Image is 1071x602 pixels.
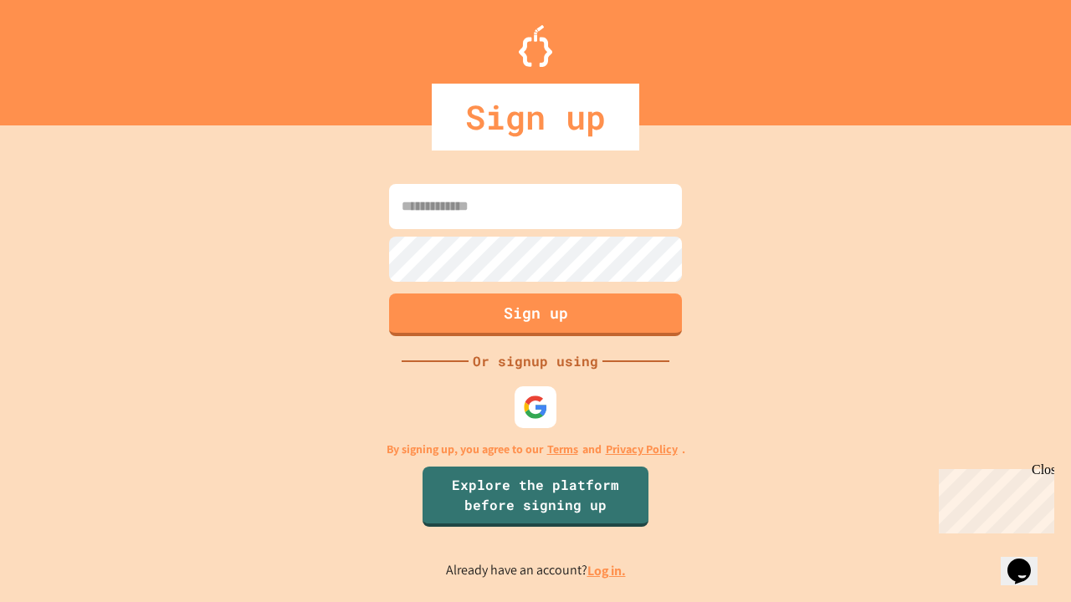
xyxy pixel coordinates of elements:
[932,462,1054,533] iframe: chat widget
[387,441,685,458] p: By signing up, you agree to our and .
[389,293,682,336] button: Sign up
[1001,535,1054,585] iframe: chat widget
[423,467,648,527] a: Explore the platform before signing up
[432,84,639,150] div: Sign up
[547,441,578,458] a: Terms
[446,560,626,581] p: Already have an account?
[7,7,115,106] div: Chat with us now!Close
[606,441,678,458] a: Privacy Policy
[469,351,602,371] div: Or signup using
[587,562,626,579] a: Log in.
[519,25,552,67] img: Logo.svg
[523,395,548,420] img: google-icon.svg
